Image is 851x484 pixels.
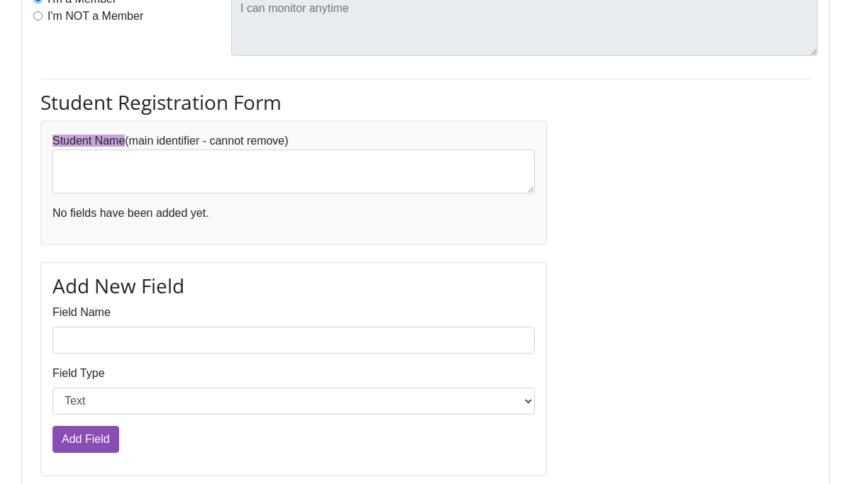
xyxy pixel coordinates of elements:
h3: Add New Field [52,274,535,298]
label: I'm NOT a Member [48,8,143,25]
label: Field Type [52,365,105,382]
label: Field Name [52,304,111,321]
p: No fields have been added yet. [52,205,535,222]
h3: Student Registration Form [40,91,547,115]
p: (main identifier - cannot remove) [52,133,535,193]
input: Add Field [52,426,119,453]
span: Student Name [52,135,125,147]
